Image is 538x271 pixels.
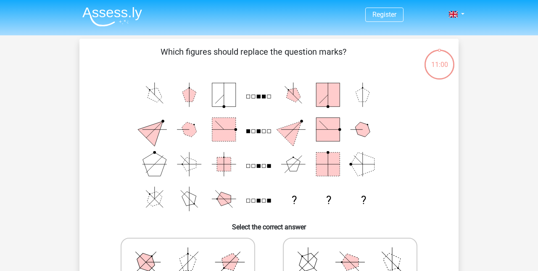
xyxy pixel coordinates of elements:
img: Assessly [82,7,142,27]
text: ? [361,194,366,207]
a: Register [372,11,396,19]
h6: Select the correct answer [93,216,445,231]
p: Which figures should replace the question marks? [93,45,414,71]
div: 11:00 [424,49,455,70]
text: ? [292,194,297,207]
text: ? [326,194,331,207]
